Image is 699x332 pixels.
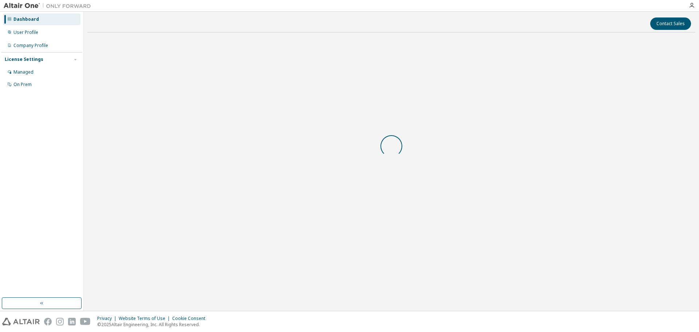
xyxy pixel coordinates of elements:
div: Website Terms of Use [119,316,172,321]
button: Contact Sales [650,17,691,30]
div: Privacy [97,316,119,321]
img: facebook.svg [44,318,52,325]
img: youtube.svg [80,318,91,325]
div: Cookie Consent [172,316,210,321]
img: altair_logo.svg [2,318,40,325]
div: Dashboard [13,16,39,22]
img: Altair One [4,2,95,9]
div: Managed [13,69,33,75]
img: instagram.svg [56,318,64,325]
div: On Prem [13,82,32,87]
img: linkedin.svg [68,318,76,325]
div: License Settings [5,56,43,62]
p: © 2025 Altair Engineering, Inc. All Rights Reserved. [97,321,210,328]
div: User Profile [13,30,38,35]
div: Company Profile [13,43,48,48]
